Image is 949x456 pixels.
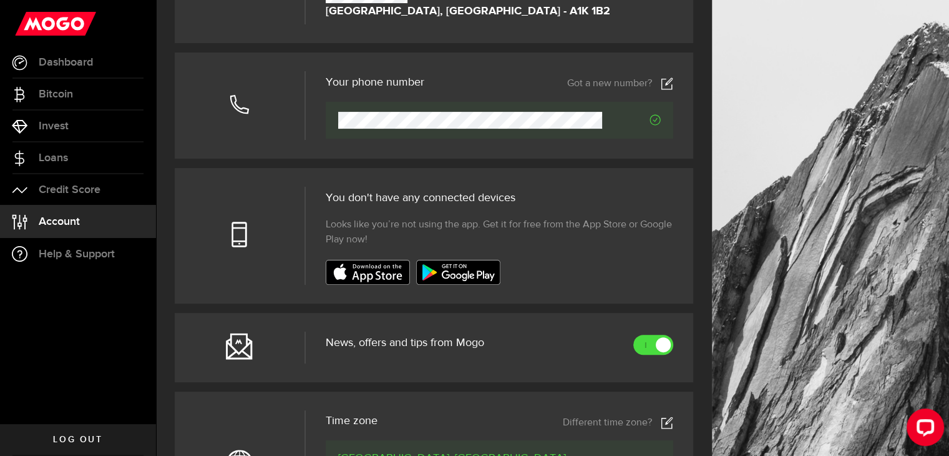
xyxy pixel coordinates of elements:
[326,217,674,247] span: Looks like you’re not using the app. Get it for free from the App Store or Google Play now!
[602,114,661,126] span: Verified
[416,260,500,285] img: badge-google-play.svg
[563,417,673,429] a: Different time zone?
[326,415,377,427] span: Time zone
[53,435,102,444] span: Log out
[39,89,73,100] span: Bitcoin
[326,260,410,285] img: badge-app-store.svg
[326,77,424,88] h3: Your phone number
[326,192,515,204] span: You don't have any connected devices
[897,404,949,456] iframe: LiveChat chat widget
[326,3,610,20] strong: [GEOGRAPHIC_DATA], [GEOGRAPHIC_DATA] - A1K 1B2
[39,184,100,196] span: Credit Score
[326,337,484,349] span: News, offers and tips from Mogo
[39,216,80,227] span: Account
[39,57,93,68] span: Dashboard
[39,121,69,132] span: Invest
[567,77,673,90] a: Got a new number?
[39,249,115,260] span: Help & Support
[39,152,68,164] span: Loans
